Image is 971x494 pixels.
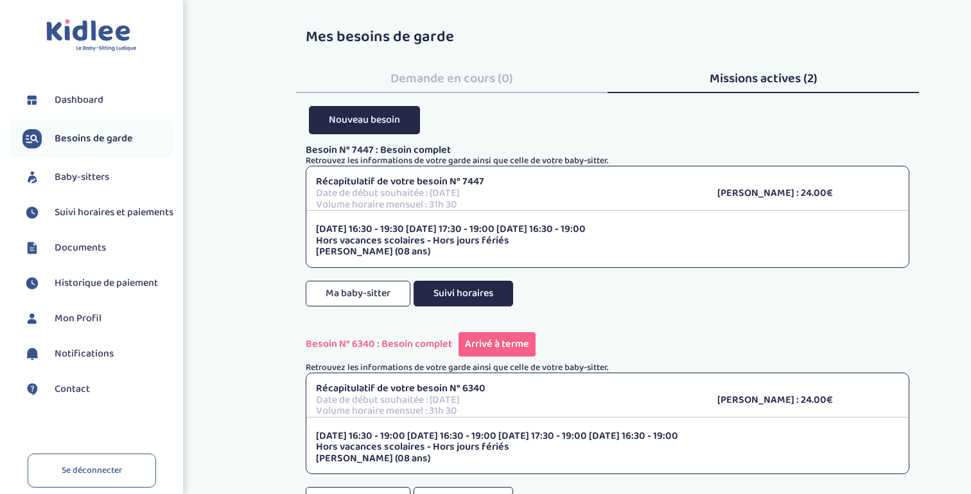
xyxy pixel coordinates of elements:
img: besoin.svg [22,129,42,148]
span: Historique de paiement [55,276,158,291]
span: Documents [55,240,106,256]
p: Date de début souhaitée : [DATE] [316,394,698,406]
span: Notifications [55,346,114,362]
p: Hors vacances scolaires - Hors jours fériés [316,441,899,453]
a: Ma baby-sitter [306,293,410,318]
p: Retrouvez les informations de votre garde ainsi que celle de votre baby-sitter. [306,156,909,166]
a: Contact [22,380,173,399]
a: Baby-sitters [22,168,173,187]
img: documents.svg [22,238,42,258]
img: logo.svg [46,19,137,52]
span: Mes besoins de garde [306,24,454,49]
span: Arrivé à terme [459,332,536,357]
a: Se déconnecter [28,454,156,488]
p: Besoin N° 6340 : Besoin complet [306,332,909,357]
img: profil.svg [22,309,42,328]
span: Besoins de garde [55,131,133,146]
span: [PERSON_NAME] (08 ans) [316,243,430,260]
p: Récapitulatif de votre besoin N° 6340 [316,383,698,394]
a: Documents [22,238,173,258]
span: Demande en cours (0) [390,68,513,89]
a: Besoins de garde [22,129,173,148]
a: Suivi horaires [414,293,513,318]
button: Nouveau besoin [309,106,420,134]
p: Besoin N° 7447 : Besoin complet [306,145,909,156]
a: Historique de paiement [22,274,173,293]
p: [DATE] 16:30 - 19:00 [DATE] 16:30 - 19:00 [DATE] 17:30 - 19:00 [DATE] 16:30 - 19:00 [316,430,899,442]
button: Ma baby-sitter [306,281,410,306]
span: Dashboard [55,93,103,108]
span: Baby-sitters [55,170,109,185]
p: Volume horaire mensuel : 31h 30 [316,405,698,417]
img: contact.svg [22,380,42,399]
img: babysitters.svg [22,168,42,187]
span: Mon Profil [55,311,101,326]
p: [DATE] 16:30 - 19:30 [DATE] 17:30 - 19:00 [DATE] 16:30 - 19:00 [316,224,899,235]
a: Notifications [22,344,173,364]
span: [PERSON_NAME] (08 ans) [316,450,430,466]
a: Suivi horaires et paiements [22,203,173,222]
span: Contact [55,382,90,397]
a: Mon Profil [22,309,173,328]
span: Suivi horaires et paiements [55,205,173,220]
p: [PERSON_NAME] : 24.00€ [717,188,899,199]
p: Récapitulatif de votre besoin N° 7447 [316,176,698,188]
p: Hors vacances scolaires - Hors jours fériés [316,235,899,247]
a: Dashboard [22,91,173,110]
p: [PERSON_NAME] : 24.00€ [717,394,899,406]
button: Suivi horaires [414,281,513,306]
p: Date de début souhaitée : [DATE] [316,188,698,199]
span: Missions actives (2) [710,68,818,89]
img: suivihoraire.svg [22,203,42,222]
img: suivihoraire.svg [22,274,42,293]
p: Retrouvez les informations de votre garde ainsi que celle de votre baby-sitter. [306,363,909,373]
img: dashboard.svg [22,91,42,110]
p: Volume horaire mensuel : 31h 30 [316,199,698,211]
img: notification.svg [22,344,42,364]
